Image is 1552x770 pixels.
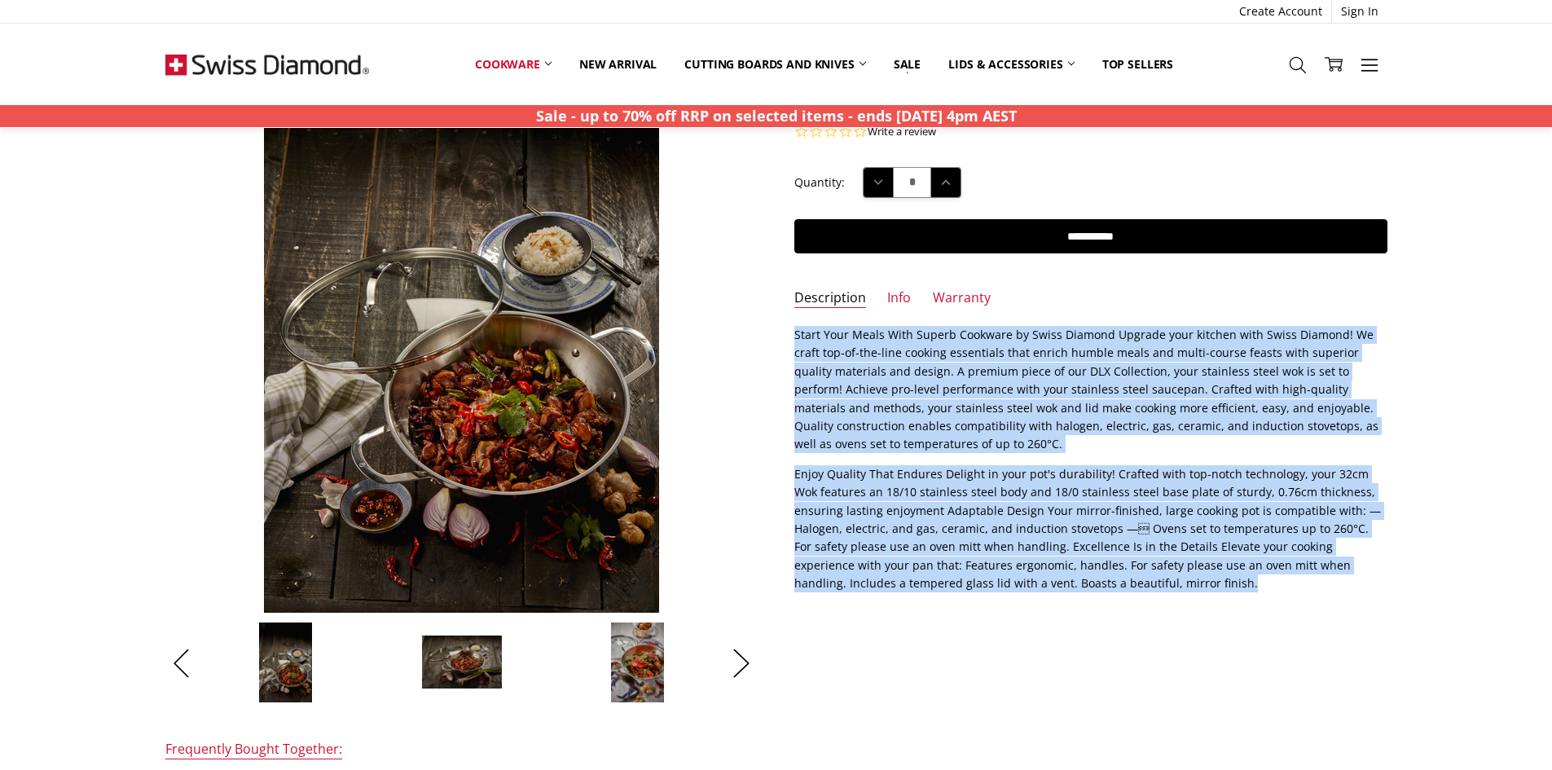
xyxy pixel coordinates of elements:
[1088,46,1187,82] a: Top Sellers
[165,741,342,759] div: Frequently Bought Together:
[934,46,1088,82] a: Lids & Accessories
[165,24,369,105] img: Free Shipping On Every Order
[794,174,845,191] label: Quantity:
[880,46,934,82] a: Sale
[536,106,1017,125] strong: Sale - up to 70% off RRP on selected items - ends [DATE] 4pm AEST
[933,289,991,308] a: Warranty
[794,326,1387,454] p: Start Your Meals With Superb Cookware by Swiss Diamond Upgrade your kitchen with Swiss Diamond! W...
[421,635,503,690] img: Premium Steel Induction DLX 32cm Wok with Lid
[670,46,880,82] a: Cutting boards and knives
[258,622,314,703] img: Premium Steel Induction DLX 32cm Wok with Lid
[725,638,758,688] button: Next
[461,46,565,82] a: Cookware
[794,289,866,308] a: Description
[868,125,936,139] a: Write a review
[887,289,911,308] a: Info
[610,622,666,703] img: Premium Steel Induction DLX 32cm Wok with Lid
[794,465,1387,593] p: Enjoy Quality That Endures Delight in your pot's durability! Crafted with top-notch technology, y...
[565,46,670,82] a: New arrival
[165,638,198,688] button: Previous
